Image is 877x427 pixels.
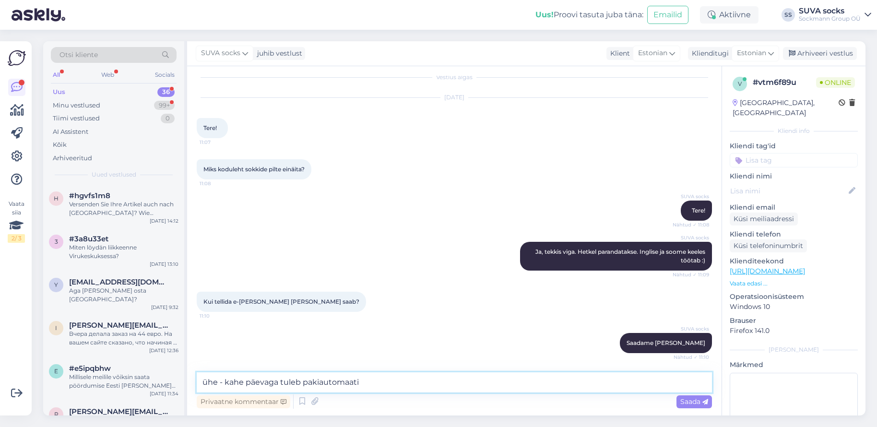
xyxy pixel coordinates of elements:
div: Küsi telefoninumbrit [730,239,807,252]
p: Kliendi telefon [730,229,858,239]
div: 99+ [154,101,175,110]
span: SUVA socks [673,325,709,332]
span: Tere! [203,124,217,131]
span: Nähtud ✓ 11:08 [673,221,709,228]
div: All [51,69,62,81]
div: Socials [153,69,177,81]
span: SUVA socks [673,234,709,241]
div: Vaata siia [8,200,25,243]
span: Nähtud ✓ 11:10 [673,354,709,361]
div: Sockmann Group OÜ [799,15,861,23]
div: Versenden Sie Ihre Artikel auch nach [GEOGRAPHIC_DATA]? Wie [PERSON_NAME] sind die Vetsandkosten ... [69,200,178,217]
p: Vaata edasi ... [730,279,858,288]
div: Aga [PERSON_NAME] osta [GEOGRAPHIC_DATA]? [69,286,178,304]
span: Saadame [PERSON_NAME] [627,339,705,346]
div: [DATE] 11:34 [150,390,178,397]
div: Vestlus algas [197,73,712,82]
div: # vtm6f89u [753,77,816,88]
span: y [54,281,58,288]
p: Windows 10 [730,302,858,312]
div: [PERSON_NAME] [730,345,858,354]
div: Tiimi vestlused [53,114,100,123]
a: [URL][DOMAIN_NAME] [730,267,805,275]
div: Privaatne kommentaar [197,395,290,408]
span: Saada [680,397,708,406]
p: Kliendi tag'id [730,141,858,151]
span: #e5ipqbhw [69,364,111,373]
span: #3a8u33et [69,235,108,243]
span: SUVA socks [673,193,709,200]
span: Online [816,77,855,88]
p: Brauser [730,316,858,326]
span: 11:07 [200,139,236,146]
p: Kliendi nimi [730,171,858,181]
span: SUVA socks [201,48,240,59]
div: Millisele meilile võiksin saata pöördumise Eesti [PERSON_NAME] Lambakoerte Ühingu ja Eesti Otsing... [69,373,178,390]
input: Lisa nimi [730,186,847,196]
div: [DATE] 14:12 [150,217,178,225]
div: Klienditugi [688,48,729,59]
span: i [55,324,57,332]
span: Nähtud ✓ 11:09 [673,271,709,278]
textarea: ühe - kahe päevaga tuleb pakiautomaati [197,372,712,392]
span: Estonian [638,48,667,59]
span: r [54,411,59,418]
span: 3 [55,238,58,245]
div: Minu vestlused [53,101,100,110]
span: v [738,80,742,87]
div: 36 [157,87,175,97]
p: Klienditeekond [730,256,858,266]
img: Askly Logo [8,49,26,67]
div: Proovi tasuta juba täna: [535,9,643,21]
div: Вчера делала заказ на 44 евро. На вашем сайте сказано, что начиная с 40 евро, доставка бесплатная... [69,330,178,347]
div: 2 / 3 [8,234,25,243]
input: Lisa tag [730,153,858,167]
span: Tere! [692,207,705,214]
div: [DATE] [197,93,712,102]
span: Ja, tekkis viga. Hetkel parandatakse. Inglise ja soome keeles töötab :) [535,248,707,264]
span: 11:08 [200,180,236,187]
b: Uus! [535,10,554,19]
span: e [54,368,58,375]
div: Arhiveeri vestlus [783,47,857,60]
p: Firefox 141.0 [730,326,858,336]
button: Emailid [647,6,688,24]
span: Miks koduleht sokkide pilte einäita? [203,166,305,173]
div: [DATE] 12:36 [149,347,178,354]
span: Estonian [737,48,766,59]
span: inna.kozlovskaja@gmail.com [69,321,169,330]
span: h [54,195,59,202]
div: Uus [53,87,65,97]
div: Kõik [53,140,67,150]
div: [DATE] 9:32 [151,304,178,311]
span: Uued vestlused [92,170,136,179]
div: SUVA socks [799,7,861,15]
div: Web [99,69,116,81]
div: Aktiivne [700,6,758,24]
div: AI Assistent [53,127,88,137]
div: [GEOGRAPHIC_DATA], [GEOGRAPHIC_DATA] [733,98,839,118]
p: Kliendi email [730,202,858,213]
span: #hgvfs1m8 [69,191,110,200]
div: Kliendi info [730,127,858,135]
div: [DATE] 13:10 [150,261,178,268]
div: Klient [606,48,630,59]
span: Otsi kliente [59,50,98,60]
span: ralf.kannenberg@tbg.edu.ee [69,407,169,416]
a: SUVA socksSockmann Group OÜ [799,7,871,23]
div: Miten löydän liikkeenne Virukeskuksessa? [69,243,178,261]
p: Operatsioonisüsteem [730,292,858,302]
div: juhib vestlust [253,48,302,59]
span: 11:10 [200,312,236,320]
span: Kui tellida e-[PERSON_NAME] [PERSON_NAME] saab? [203,298,359,305]
span: yloilomets@gmail.com [69,278,169,286]
div: SS [782,8,795,22]
div: Arhiveeritud [53,154,92,163]
div: 0 [161,114,175,123]
p: Märkmed [730,360,858,370]
div: Küsi meiliaadressi [730,213,798,225]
